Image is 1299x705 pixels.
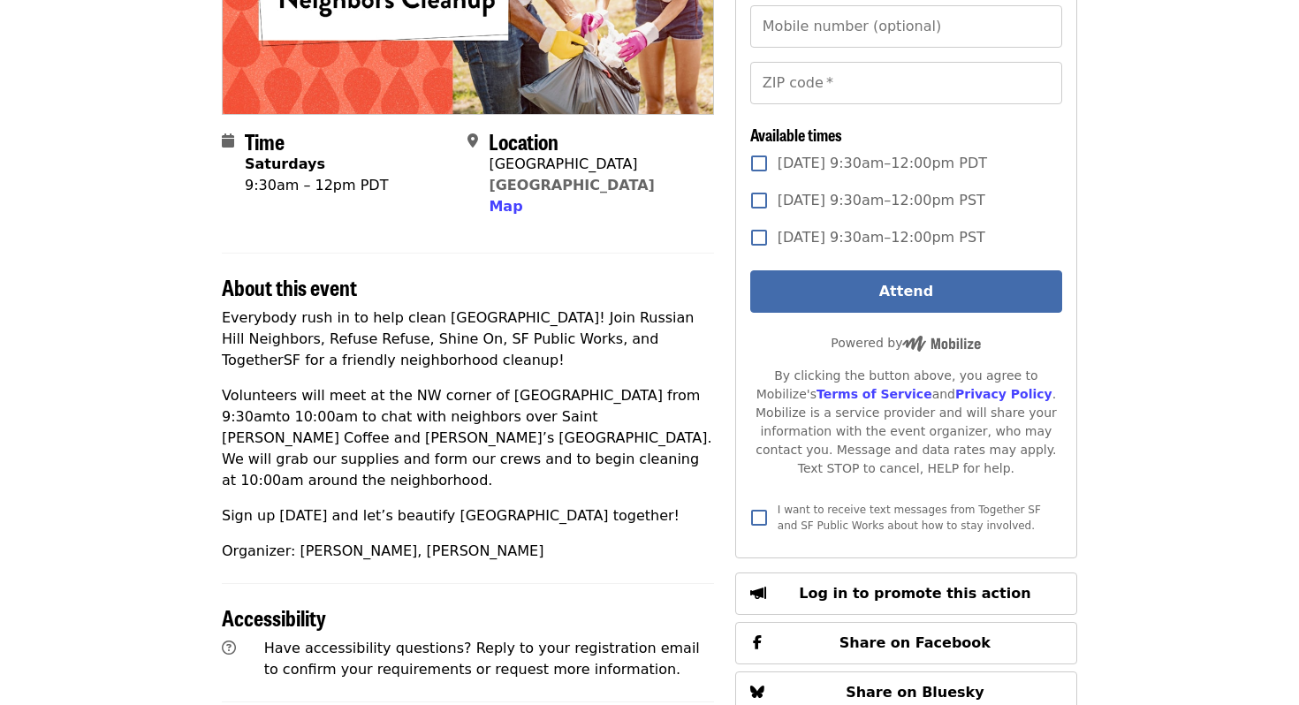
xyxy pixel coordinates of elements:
[735,622,1077,664] button: Share on Facebook
[264,640,700,678] span: Have accessibility questions? Reply to your registration email to confirm your requirements or re...
[489,198,522,215] span: Map
[222,640,236,656] i: question-circle icon
[902,336,981,352] img: Powered by Mobilize
[245,175,388,196] div: 9:30am – 12pm PDT
[222,541,714,562] p: Organizer: [PERSON_NAME], [PERSON_NAME]
[750,5,1062,48] input: Mobile number (optional)
[839,634,991,651] span: Share on Facebook
[778,227,985,248] span: [DATE] 9:30am–12:00pm PST
[222,271,357,302] span: About this event
[817,387,932,401] a: Terms of Service
[222,602,326,633] span: Accessibility
[245,155,325,172] strong: Saturdays
[489,125,558,156] span: Location
[778,190,985,211] span: [DATE] 9:30am–12:00pm PST
[799,585,1030,602] span: Log in to promote this action
[222,133,234,149] i: calendar icon
[846,684,984,701] span: Share on Bluesky
[750,62,1062,104] input: ZIP code
[489,154,654,175] div: [GEOGRAPHIC_DATA]
[778,153,987,174] span: [DATE] 9:30am–12:00pm PDT
[489,177,654,193] a: [GEOGRAPHIC_DATA]
[750,123,842,146] span: Available times
[955,387,1052,401] a: Privacy Policy
[245,125,285,156] span: Time
[222,307,714,371] p: Everybody rush in to help clean [GEOGRAPHIC_DATA]! Join Russian Hill Neighbors, Refuse Refuse, Sh...
[778,504,1041,532] span: I want to receive text messages from Together SF and SF Public Works about how to stay involved.
[467,133,478,149] i: map-marker-alt icon
[222,505,714,527] p: Sign up [DATE] and let’s beautify [GEOGRAPHIC_DATA] together!
[831,336,981,350] span: Powered by
[489,196,522,217] button: Map
[750,270,1062,313] button: Attend
[750,367,1062,478] div: By clicking the button above, you agree to Mobilize's and . Mobilize is a service provider and wi...
[735,572,1077,615] button: Log in to promote this action
[222,385,714,491] p: Volunteers will meet at the NW corner of [GEOGRAPHIC_DATA] from 9:30amto 10:00am to chat with nei...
